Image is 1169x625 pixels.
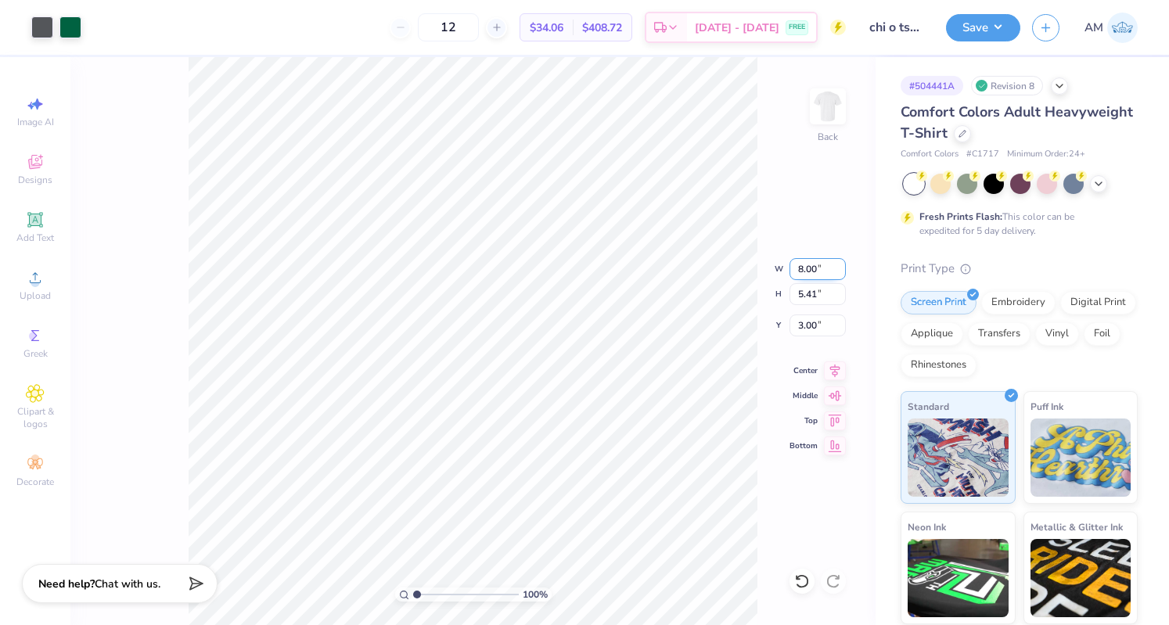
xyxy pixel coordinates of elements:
[901,260,1138,278] div: Print Type
[908,398,949,415] span: Standard
[919,210,1002,223] strong: Fresh Prints Flash:
[901,102,1133,142] span: Comfort Colors Adult Heavyweight T-Shirt
[1084,322,1120,346] div: Foil
[901,148,959,161] span: Comfort Colors
[790,365,818,376] span: Center
[582,20,622,36] span: $408.72
[901,322,963,346] div: Applique
[695,20,779,36] span: [DATE] - [DATE]
[971,76,1043,95] div: Revision 8
[789,22,805,33] span: FREE
[38,577,95,591] strong: Need help?
[95,577,160,591] span: Chat with us.
[523,587,548,602] span: 100 %
[968,322,1031,346] div: Transfers
[812,91,843,122] img: Back
[818,130,838,144] div: Back
[1084,13,1138,43] a: AM
[790,415,818,426] span: Top
[1107,13,1138,43] img: Amanda Mudry
[8,405,63,430] span: Clipart & logos
[20,289,51,302] span: Upload
[18,174,52,186] span: Designs
[908,539,1009,617] img: Neon Ink
[1035,322,1079,346] div: Vinyl
[1031,539,1131,617] img: Metallic & Glitter Ink
[946,14,1020,41] button: Save
[901,354,977,377] div: Rhinestones
[17,116,54,128] span: Image AI
[908,418,1009,497] img: Standard
[1060,291,1136,314] div: Digital Print
[981,291,1056,314] div: Embroidery
[1031,418,1131,497] img: Puff Ink
[23,347,48,360] span: Greek
[418,13,479,41] input: – –
[901,291,977,314] div: Screen Print
[16,476,54,488] span: Decorate
[790,390,818,401] span: Middle
[966,148,999,161] span: # C1717
[908,519,946,535] span: Neon Ink
[530,20,563,36] span: $34.06
[1084,19,1103,37] span: AM
[919,210,1112,238] div: This color can be expedited for 5 day delivery.
[1007,148,1085,161] span: Minimum Order: 24 +
[790,440,818,451] span: Bottom
[1031,519,1123,535] span: Metallic & Glitter Ink
[16,232,54,244] span: Add Text
[901,76,963,95] div: # 504441A
[858,12,934,43] input: Untitled Design
[1031,398,1063,415] span: Puff Ink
